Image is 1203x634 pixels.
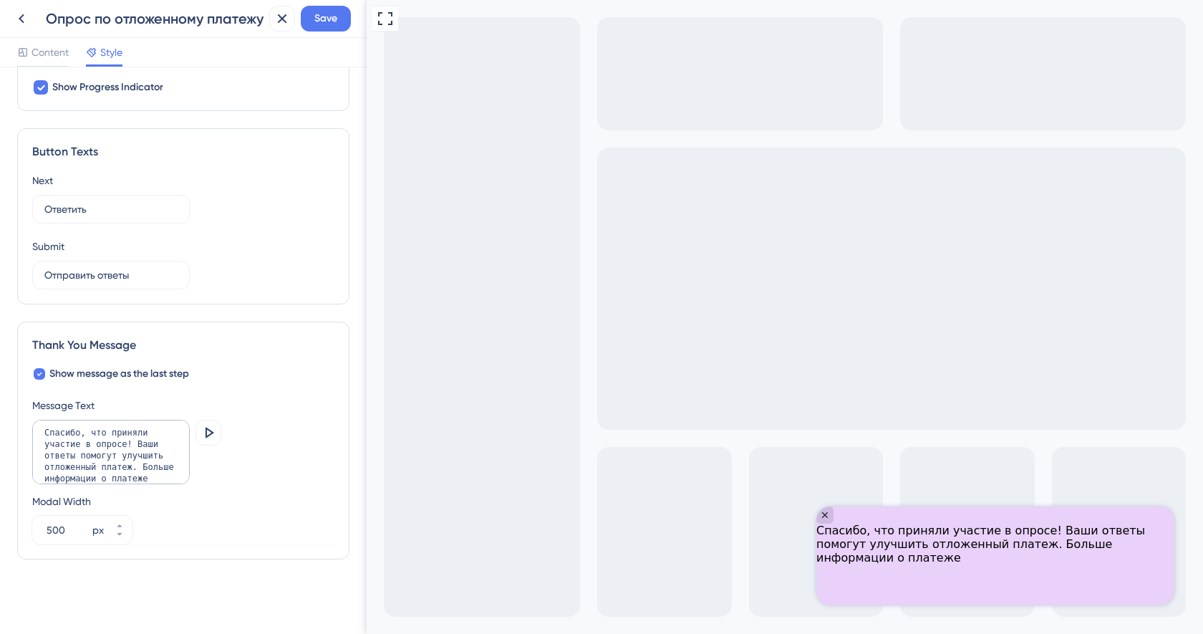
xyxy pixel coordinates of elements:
input: px [47,522,90,539]
div: Submit [32,238,334,255]
div: Опрос по отложенному платежу [46,9,264,29]
span: Style [100,44,122,61]
input: Type the value [44,201,178,217]
div: Thank You Message [32,337,334,354]
div: Message Text [32,397,334,414]
div: px [92,522,104,539]
div: Next [32,172,334,189]
span: Show message as the last step [49,365,189,383]
span: Save [314,10,337,27]
button: px [107,516,132,530]
div: Modal Width [32,493,132,510]
button: Save [301,6,351,32]
button: px [107,530,132,544]
iframe: UserGuiding Survey [450,506,808,605]
span: Show Progress Indicator [52,79,163,96]
input: Type the value [44,267,178,283]
div: Button Texts [32,143,334,160]
span: Content [32,44,69,61]
textarea: Спасибо, что приняли участие в опросе! Ваши ответы помогут улучшить отложенный платеж. Больше инф... [32,420,190,484]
